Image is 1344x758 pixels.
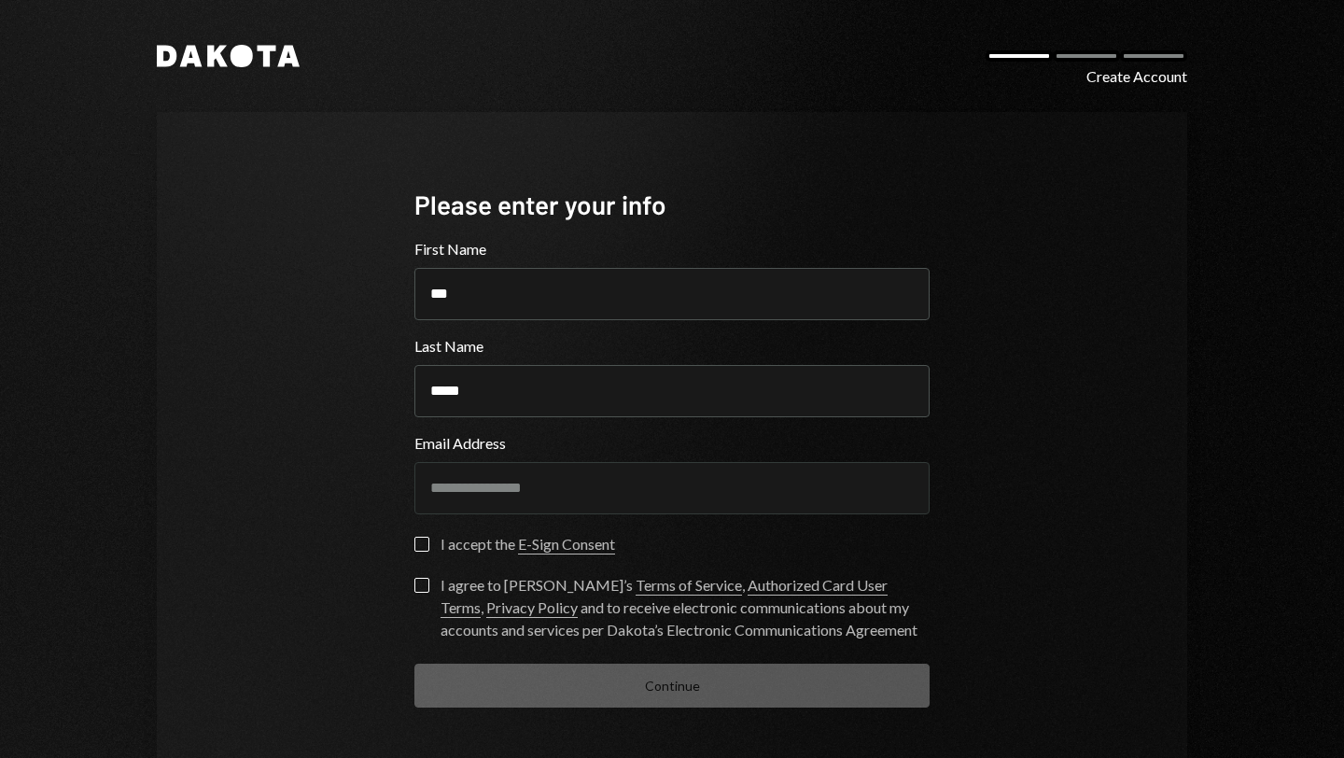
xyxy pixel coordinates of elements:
[414,238,930,260] label: First Name
[1086,65,1187,88] div: Create Account
[414,578,429,593] button: I agree to [PERSON_NAME]’s Terms of Service, Authorized Card User Terms, Privacy Policy and to re...
[414,335,930,358] label: Last Name
[518,535,615,554] a: E-Sign Consent
[414,432,930,455] label: Email Address
[441,576,888,618] a: Authorized Card User Terms
[441,574,930,641] div: I agree to [PERSON_NAME]’s , , and to receive electronic communications about my accounts and ser...
[441,533,615,555] div: I accept the
[414,187,930,223] div: Please enter your info
[414,537,429,552] button: I accept the E-Sign Consent
[486,598,578,618] a: Privacy Policy
[636,576,742,596] a: Terms of Service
